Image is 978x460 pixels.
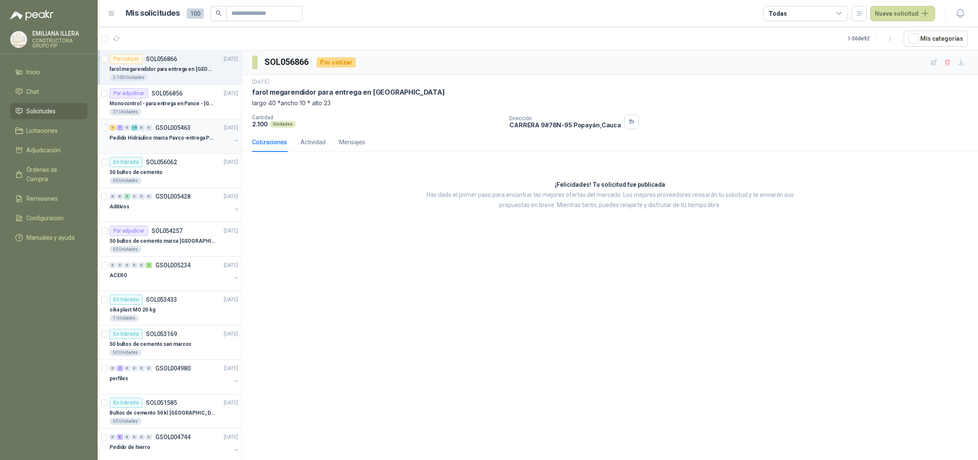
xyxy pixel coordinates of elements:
span: Órdenes de Compra [26,165,79,184]
a: Órdenes de Compra [10,162,87,187]
p: [DATE] [224,330,238,338]
button: Nueva solicitud [870,6,935,21]
div: 0 [138,194,145,199]
div: 0 [131,262,138,268]
a: 0 0 3 0 0 0 GSOL005428[DATE] Aditivos [110,191,240,219]
div: 1 - 50 de 92 [848,32,897,45]
div: 0 [138,262,145,268]
p: ACERO [110,272,127,280]
p: Pedido Hidráulico marca Pavco-entrega Popayán [110,134,215,142]
button: Mís categorías [904,31,968,47]
p: Bultos de cemento 50 kl [GEOGRAPHIC_DATA] [110,409,215,417]
div: 0 [131,194,138,199]
p: SOL056856 [152,90,183,96]
div: 0 [110,194,116,199]
p: 50 bultos de cemento marca [GEOGRAPHIC_DATA] [110,237,215,245]
a: 0 2 0 0 0 0 GSOL004980[DATE] perfiles [110,363,240,390]
p: GSOL005463 [155,125,191,131]
p: [DATE] [224,296,238,304]
p: Aditivos [110,203,129,211]
div: 2 [117,365,123,371]
a: Por adjudicarSOL054257[DATE] 50 bultos de cemento marca [GEOGRAPHIC_DATA]50 Unidades [98,222,242,257]
span: 100 [187,8,204,19]
div: 1 [110,125,116,131]
a: Configuración [10,210,87,226]
div: Unidades [270,121,296,128]
div: 0 [131,365,138,371]
div: 6 [117,434,123,440]
img: Company Logo [11,31,27,48]
p: Dirección [509,115,621,121]
div: 0 [131,434,138,440]
div: 50 Unidades [110,418,141,425]
div: Por cotizar [110,54,143,64]
p: 50 bultos de cemento [110,168,163,177]
a: Chat [10,84,87,100]
div: 0 [146,365,152,371]
p: SOL053169 [146,331,177,337]
div: Todas [769,9,787,18]
p: [DATE] [224,90,238,98]
p: 2.100 [252,121,268,128]
a: Manuales y ayuda [10,230,87,246]
p: [DATE] [224,261,238,269]
p: Pedido de hierro [110,443,150,452]
p: SOL056866 [146,56,177,62]
span: Configuración [26,213,64,223]
a: Por adjudicarSOL056856[DATE] Monocontrol - para entrega en Pance - [GEOGRAPHIC_DATA]31 Unidades [98,85,242,119]
p: SOL056062 [146,159,177,165]
div: Actividad [301,137,326,147]
div: Por adjudicar [110,226,148,236]
a: 0 0 0 0 0 2 GSOL005234[DATE] ACERO [110,260,240,287]
a: En tránsitoSOL056062[DATE] 50 bultos de cemento50 Unidades [98,154,242,188]
a: Inicio [10,64,87,80]
div: 0 [124,125,130,131]
div: Cotizaciones [252,137,287,147]
span: Remisiones [26,194,58,203]
div: En tránsito [110,398,143,408]
p: SOL051585 [146,400,177,406]
div: 0 [124,262,130,268]
a: En tránsitoSOL051585[DATE] Bultos de cemento 50 kl [GEOGRAPHIC_DATA]50 Unidades [98,394,242,429]
div: Por adjudicar [110,88,148,98]
a: 0 6 0 0 0 0 GSOL004744[DATE] Pedido de hierro [110,432,240,459]
div: 31 Unidades [110,109,141,115]
p: GSOL005428 [155,194,191,199]
p: Cantidad [252,115,503,121]
p: GSOL005234 [155,262,191,268]
p: farol megarendidor para entrega en [GEOGRAPHIC_DATA] [252,88,445,97]
h3: ¡Felicidades! Tu solicitud fue publicada [555,180,665,190]
div: En tránsito [110,157,143,167]
p: [DATE] [224,399,238,407]
div: 18 [131,125,138,131]
div: Por cotizar [317,57,356,67]
div: En tránsito [110,295,143,305]
div: 2.100 Unidades [110,74,148,81]
p: [DATE] [224,365,238,373]
div: 1 Unidades [110,315,139,322]
a: Remisiones [10,191,87,207]
span: Adjudicación [26,146,61,155]
p: [DATE] [224,433,238,441]
div: 0 [110,365,116,371]
div: 0 [146,194,152,199]
div: 50 Unidades [110,349,141,356]
p: sika plast MO 20 kg [110,306,155,314]
p: [DATE] [224,158,238,166]
div: 0 [110,434,116,440]
p: [DATE] [224,193,238,201]
img: Logo peakr [10,10,53,20]
p: [DATE] [224,55,238,63]
div: En tránsito [110,329,143,339]
a: En tránsitoSOL053433[DATE] sika plast MO 20 kg1 Unidades [98,291,242,325]
a: Licitaciones [10,123,87,139]
p: Has dado el primer paso para encontrar las mejores ofertas del mercado. Los mejores proveedores r... [415,190,805,210]
h3: SOL056866 [264,56,310,69]
p: largo 40 *ancho 10 * alto 23 [252,98,968,108]
div: 0 [124,365,130,371]
span: Solicitudes [26,107,56,116]
a: Por cotizarSOL056866[DATE] farol megarendidor para entrega en [GEOGRAPHIC_DATA]2.100 Unidades [98,50,242,85]
a: Solicitudes [10,103,87,119]
a: En tránsitoSOL053169[DATE] 50 bultos de cemento san marcos50 Unidades [98,325,242,360]
div: 0 [138,125,145,131]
